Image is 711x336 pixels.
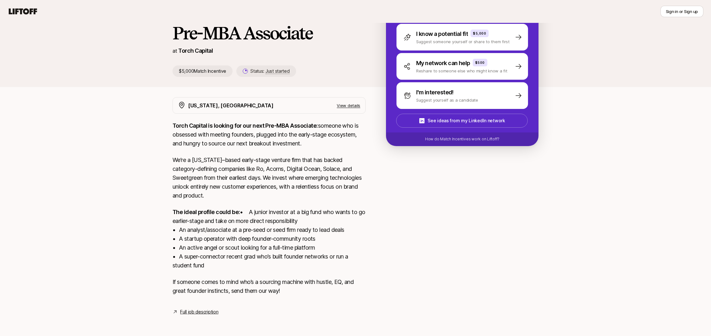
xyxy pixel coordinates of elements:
button: Sign in or Sign up [660,6,703,17]
a: Torch Capital [178,47,213,54]
span: Just started [266,68,290,74]
p: $5,000 Match Incentive [173,65,233,77]
a: Full job description [180,308,218,316]
p: [US_STATE], [GEOGRAPHIC_DATA] [188,101,274,110]
p: I'm interested! [416,88,454,97]
p: $5,000 [473,31,486,36]
p: • A junior investor at a big fund who wants to go earlier-stage and take on more direct responsib... [173,208,366,270]
p: Reshare to someone else who might know a fit [416,68,507,74]
p: someone who is obsessed with meeting founders, plugged into the early-stage ecosystem, and hungry... [173,121,366,148]
p: How do Match Incentives work on Liftoff? [425,136,499,142]
p: Status: [250,67,289,75]
strong: Torch Capital is looking for our next Pre-MBA Associate: [173,122,318,129]
p: $500 [475,60,485,65]
p: View details [337,102,360,109]
strong: The ideal profile could be: [173,209,240,215]
p: See ideas from my LinkedIn network [428,117,505,124]
h1: Pre-MBA Associate [173,24,366,43]
p: at [173,47,177,55]
p: We’re a [US_STATE]–based early-stage venture firm that has backed category-defining companies lik... [173,156,366,200]
p: Suggest someone yourself or share to them first [416,38,510,45]
p: My network can help [416,59,470,68]
p: Suggest yourself as a candidate [416,97,478,103]
p: I know a potential fit [416,30,468,38]
p: If someone comes to mind who’s a sourcing machine with hustle, EQ, and great founder instincts, s... [173,278,366,295]
button: See ideas from my LinkedIn network [396,114,528,128]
